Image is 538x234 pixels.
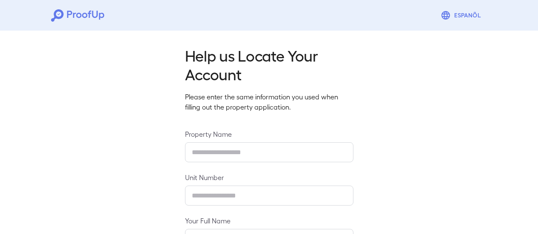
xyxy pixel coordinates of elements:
[437,7,487,24] button: Espanõl
[185,92,353,112] p: Please enter the same information you used when filling out the property application.
[185,129,353,139] label: Property Name
[185,216,353,226] label: Your Full Name
[185,172,353,182] label: Unit Number
[185,46,353,83] h2: Help us Locate Your Account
